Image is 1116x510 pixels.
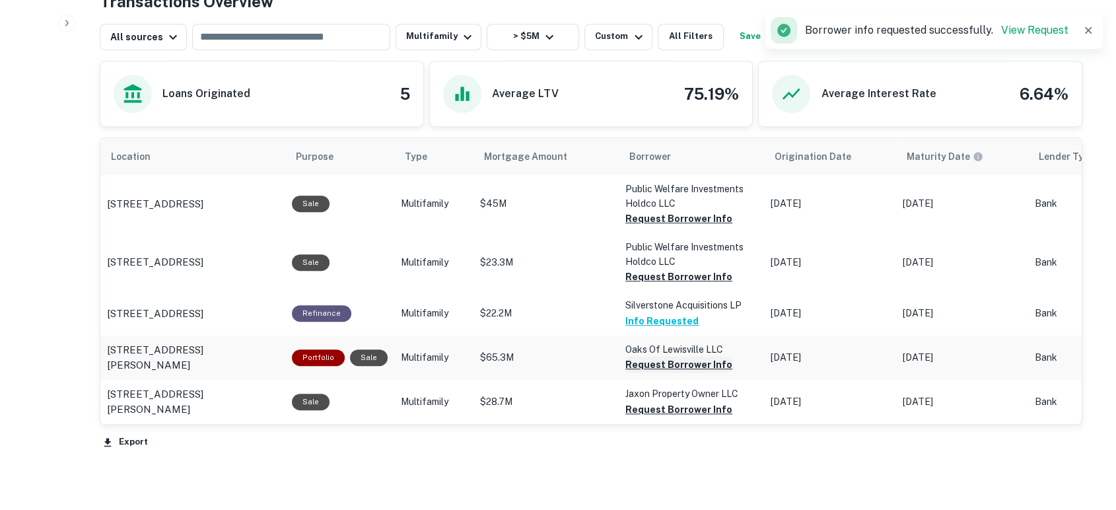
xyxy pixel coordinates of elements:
p: Multifamily [401,197,467,211]
p: [DATE] [771,307,889,320]
th: Purpose [285,138,394,175]
iframe: Chat Widget [1050,404,1116,468]
div: All sources [110,29,181,45]
a: [STREET_ADDRESS][PERSON_NAME] [107,342,279,373]
div: scrollable content [100,138,1082,424]
h6: Average Interest Rate [821,86,936,102]
span: Type [405,149,444,164]
button: All Filters [658,24,724,50]
p: Borrower info requested successfully. [805,22,1068,38]
p: [DATE] [771,256,889,270]
button: Save your search to get updates of matches that match your search criteria. [729,24,771,50]
h4: 6.64% [1020,82,1068,106]
button: Custom [584,24,652,50]
span: Borrower [629,149,671,164]
div: Sale [292,196,330,212]
button: Request Borrower Info [625,269,732,285]
p: Multifamily [401,351,467,365]
h6: Maturity Date [907,149,970,164]
p: Oaks Of Lewisville LLC [625,342,757,357]
a: [STREET_ADDRESS] [107,196,279,212]
p: Multifamily [401,256,467,270]
th: Mortgage Amount [473,138,619,175]
th: Maturity dates displayed may be estimated. Please contact the lender for the most accurate maturi... [896,138,1028,175]
p: [STREET_ADDRESS] [107,254,203,270]
h4: 5 [400,82,410,106]
div: Sale [292,254,330,271]
p: $23.3M [480,256,612,270]
button: Multifamily [396,24,481,50]
a: [STREET_ADDRESS] [107,254,279,270]
button: > $5M [487,24,579,50]
h6: Loans Originated [162,86,250,102]
div: This is a portfolio loan with 2 properties [292,349,345,366]
p: $45M [480,197,612,211]
p: [DATE] [903,395,1022,409]
a: [STREET_ADDRESS] [107,306,279,322]
p: [STREET_ADDRESS] [107,306,203,322]
p: Multifamily [401,307,467,320]
p: [DATE] [903,256,1022,270]
span: Mortgage Amount [484,149,584,164]
button: Request Borrower Info [625,402,732,418]
button: Info Requested [625,313,699,329]
button: Request Borrower Info [625,357,732,373]
p: [DATE] [771,197,889,211]
div: This loan purpose was for refinancing [292,305,351,322]
span: Location [111,149,168,164]
th: Location [100,138,285,175]
p: Jaxon Property Owner LLC [625,386,757,401]
div: Custom [595,29,646,45]
p: [DATE] [903,351,1022,365]
p: Silverstone Acquisitions LP [625,298,757,312]
th: Type [394,138,473,175]
button: All sources [100,24,187,50]
a: View Request [1001,24,1068,36]
span: Maturity dates displayed may be estimated. Please contact the lender for the most accurate maturi... [907,149,1000,164]
p: [DATE] [771,395,889,409]
div: Sale [350,349,388,366]
p: [DATE] [903,307,1022,320]
p: $65.3M [480,351,612,365]
p: Public Welfare Investments Holdco LLC [625,182,757,211]
p: [STREET_ADDRESS] [107,196,203,212]
button: Export [100,433,151,453]
p: $22.2M [480,307,612,320]
p: Public Welfare Investments Holdco LLC [625,240,757,269]
h4: 75.19% [684,82,739,106]
p: [DATE] [903,197,1022,211]
div: Sale [292,394,330,410]
div: Maturity dates displayed may be estimated. Please contact the lender for the most accurate maturi... [907,149,983,164]
p: $28.7M [480,395,612,409]
h6: Average LTV [492,86,559,102]
th: Origination Date [764,138,896,175]
th: Borrower [619,138,764,175]
span: Purpose [296,149,351,164]
p: [DATE] [771,351,889,365]
a: [STREET_ADDRESS][PERSON_NAME] [107,386,279,418]
p: Multifamily [401,395,467,409]
span: Lender Type [1039,149,1095,164]
span: Origination Date [775,149,868,164]
button: Request Borrower Info [625,211,732,227]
